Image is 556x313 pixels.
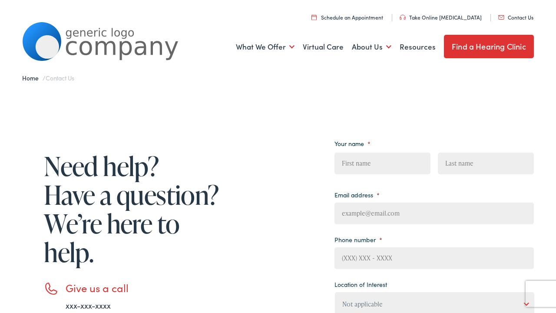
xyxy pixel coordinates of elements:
input: example@email.com [334,203,534,224]
img: utility icon [498,15,504,20]
a: Virtual Care [303,31,344,63]
input: (XXX) XXX - XXXX [334,247,534,269]
input: First name [334,153,430,174]
h3: Give us a call [66,282,222,294]
a: Take Online [MEDICAL_DATA] [400,13,482,21]
label: Your name [334,140,371,147]
a: Contact Us [498,13,533,21]
span: / [22,73,74,82]
a: xxx-xxx-xxxx [66,300,111,311]
input: Last name [438,153,534,174]
img: utility icon [400,15,406,20]
img: utility icon [311,14,317,20]
label: Email address [334,191,380,199]
a: Schedule an Appointment [311,13,383,21]
a: Find a Hearing Clinic [444,35,534,58]
a: About Us [352,31,391,63]
label: Phone number [334,236,382,243]
label: Location of Interest [334,280,387,288]
span: Contact Us [46,73,74,82]
a: Resources [400,31,436,63]
a: Home [22,73,43,82]
h1: Need help? Have a question? We’re here to help. [44,152,222,266]
a: What We Offer [236,31,295,63]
